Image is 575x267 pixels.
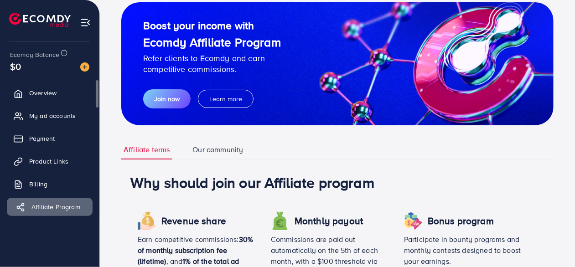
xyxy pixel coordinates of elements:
a: Payment [7,129,93,148]
span: Billing [29,180,47,189]
img: icon revenue share [271,212,289,230]
span: $0 [10,60,21,73]
span: Product Links [29,157,68,166]
span: Ecomdy Balance [10,50,59,59]
h4: Monthly payout [295,216,363,227]
a: Affiliate terms [121,140,172,159]
h4: Bonus program [428,216,494,227]
a: Product Links [7,152,93,170]
a: My ad accounts [7,107,93,125]
h2: Boost your income with [143,19,281,32]
h4: Revenue share [161,216,226,227]
span: Payment [29,134,55,143]
img: guide [121,2,554,125]
span: Overview [29,88,57,98]
span: 30% of monthly subscription fee (lifetime) [138,234,253,266]
iframe: Chat [536,226,568,260]
button: Join now [143,89,191,108]
span: , and [166,256,183,266]
img: image [80,62,89,72]
p: Participate in bounty programs and monthly contests designed to boost your earnings. [404,234,523,267]
span: Join now [154,94,180,103]
img: menu [80,17,91,28]
span: My ad accounts [29,111,76,120]
p: competitive commissions. [143,64,281,75]
a: Our community [190,140,245,159]
img: icon revenue share [138,212,156,230]
img: icon revenue share [404,212,422,230]
h1: Ecomdy Affiliate Program [143,35,281,49]
button: Learn more [198,90,254,108]
a: Affiliate Program [7,198,93,216]
p: Refer clients to Ecomdy and earn [143,53,281,64]
a: Overview [7,84,93,102]
span: Affiliate Program [31,202,80,211]
img: logo [9,13,71,27]
a: Billing [7,175,93,193]
h1: Why should join our Affiliate program [130,174,544,191]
